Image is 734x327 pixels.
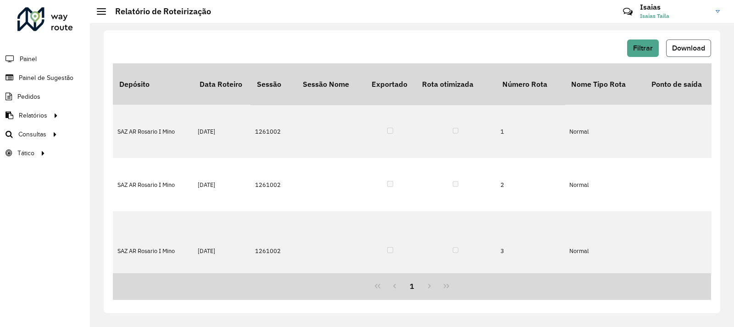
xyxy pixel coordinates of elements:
th: Ponto de saída [645,63,725,105]
td: 1261002 [250,211,296,291]
td: 3 [496,211,565,291]
a: Contato Rápido [618,2,638,22]
th: Depósito [113,63,193,105]
th: Nome Tipo Rota [565,63,645,105]
button: 1 [403,277,421,295]
td: Normal [565,211,645,291]
th: Número Rota [496,63,565,105]
td: 1 [496,105,565,158]
span: Isaias Taila [640,12,709,20]
h3: Isaias [640,3,709,11]
span: Consultas [18,130,46,139]
span: Painel [20,54,37,64]
span: Relatórios [19,111,47,120]
td: 1261002 [250,158,296,211]
span: Pedidos [17,92,40,101]
td: SAZ AR Rosario I Mino [113,105,193,158]
span: Tático [17,148,34,158]
th: Exportado [365,63,416,105]
td: SAZ AR Rosario I Mino [113,158,193,211]
td: 2 [496,158,565,211]
h2: Relatório de Roteirização [106,6,211,17]
span: Filtrar [633,44,653,52]
td: SAZ AR Rosario I Mino [113,211,193,291]
th: Sessão Nome [296,63,365,105]
td: 1261002 [250,105,296,158]
th: Sessão [250,63,296,105]
span: Download [672,44,705,52]
span: Painel de Sugestão [19,73,73,83]
td: Normal [565,158,645,211]
td: [DATE] [193,211,250,291]
td: [DATE] [193,158,250,211]
button: Download [666,39,711,57]
th: Data Roteiro [193,63,250,105]
td: Normal [565,105,645,158]
button: Filtrar [627,39,659,57]
td: [DATE] [193,105,250,158]
th: Rota otimizada [416,63,496,105]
